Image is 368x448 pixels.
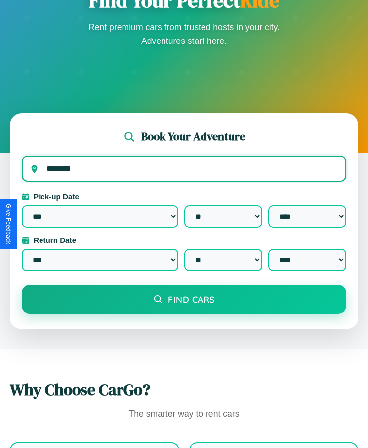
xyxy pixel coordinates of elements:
[141,129,245,144] h2: Book Your Adventure
[22,285,346,314] button: Find Cars
[22,236,346,244] label: Return Date
[10,407,358,422] p: The smarter way to rent cars
[5,204,12,244] div: Give Feedback
[22,192,346,201] label: Pick-up Date
[85,20,283,48] p: Rent premium cars from trusted hosts in your city. Adventures start here.
[10,379,358,401] h2: Why Choose CarGo?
